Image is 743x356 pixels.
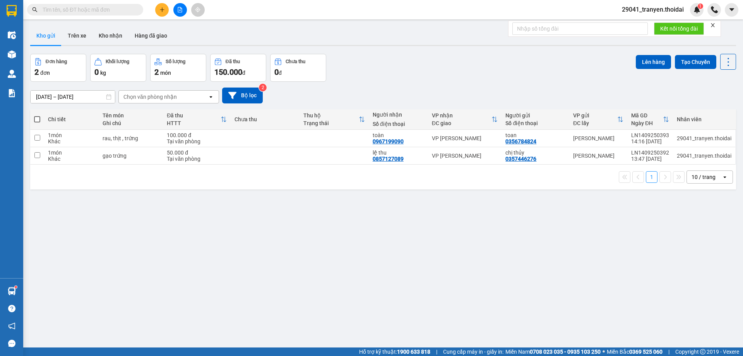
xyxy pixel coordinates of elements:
[700,349,705,354] span: copyright
[373,121,424,127] div: Số điện thoại
[432,120,492,126] div: ĐC giao
[48,150,95,156] div: 1 món
[505,120,565,126] div: Số điện thoại
[62,26,92,45] button: Trên xe
[191,3,205,17] button: aim
[373,150,424,156] div: lệ thu
[711,6,718,13] img: phone-icon
[722,174,728,180] svg: open
[8,31,16,39] img: warehouse-icon
[235,116,296,122] div: Chưa thu
[505,150,565,156] div: chị thủy
[259,84,267,91] sup: 2
[8,287,16,295] img: warehouse-icon
[8,70,16,78] img: warehouse-icon
[34,67,39,77] span: 2
[94,67,99,77] span: 0
[432,135,498,141] div: VP [PERSON_NAME]
[177,7,183,12] span: file-add
[631,150,669,156] div: LN1409250392
[30,54,86,82] button: Đơn hàng2đơn
[631,112,663,119] div: Mã GD
[173,3,187,17] button: file-add
[629,349,663,355] strong: 0369 525 060
[8,50,16,58] img: warehouse-icon
[103,120,159,126] div: Ghi chú
[432,153,498,159] div: VP [PERSON_NAME]
[128,26,173,45] button: Hàng đã giao
[103,112,159,119] div: Tên món
[103,153,159,159] div: gạo trứng
[8,340,15,347] span: message
[631,132,669,138] div: LN1409250393
[242,70,245,76] span: đ
[15,286,17,288] sup: 1
[607,347,663,356] span: Miền Bắc
[710,22,716,28] span: close
[208,94,214,100] svg: open
[103,135,159,141] div: rau, thịt , trứng
[660,24,698,33] span: Kết nối tổng đài
[303,120,359,126] div: Trạng thái
[677,116,731,122] div: Nhân viên
[167,132,226,138] div: 100.000 đ
[573,120,617,126] div: ĐC lấy
[728,6,735,13] span: caret-down
[443,347,503,356] span: Cung cấp máy in - giấy in:
[100,70,106,76] span: kg
[603,350,605,353] span: ⚪️
[32,7,38,12] span: search
[359,347,430,356] span: Hỗ trợ kỹ thuật:
[573,135,623,141] div: [PERSON_NAME]
[505,138,536,144] div: 0356784824
[48,132,95,138] div: 1 món
[154,67,159,77] span: 2
[43,5,134,14] input: Tìm tên, số ĐT hoặc mã đơn
[573,153,623,159] div: [PERSON_NAME]
[631,138,669,144] div: 14:16 [DATE]
[92,26,128,45] button: Kho nhận
[675,55,716,69] button: Tạo Chuyến
[106,59,129,64] div: Khối lượng
[195,7,200,12] span: aim
[654,22,704,35] button: Kết nối tổng đài
[677,153,731,159] div: 29041_tranyen.thoidai
[160,70,171,76] span: món
[286,59,305,64] div: Chưa thu
[569,109,627,130] th: Toggle SortBy
[505,112,565,119] div: Người gửi
[300,109,369,130] th: Toggle SortBy
[8,322,15,330] span: notification
[48,116,95,122] div: Chi tiết
[167,120,220,126] div: HTTT
[226,59,240,64] div: Đã thu
[699,3,702,9] span: 1
[373,138,404,144] div: 0967199090
[8,305,15,312] span: question-circle
[90,54,146,82] button: Khối lượng0kg
[159,7,165,12] span: plus
[397,349,430,355] strong: 1900 633 818
[210,54,266,82] button: Đã thu150.000đ
[646,171,657,183] button: 1
[725,3,738,17] button: caret-down
[693,6,700,13] img: icon-new-feature
[150,54,206,82] button: Số lượng2món
[167,150,226,156] div: 50.000 đ
[167,156,226,162] div: Tại văn phòng
[505,347,601,356] span: Miền Nam
[8,89,16,97] img: solution-icon
[167,112,220,119] div: Đã thu
[616,5,690,14] span: 29041_tranyen.thoidai
[166,59,185,64] div: Số lượng
[270,54,326,82] button: Chưa thu0đ
[636,55,671,69] button: Lên hàng
[505,132,565,138] div: toan
[573,112,617,119] div: VP gửi
[436,347,437,356] span: |
[222,88,263,103] button: Bộ lọc
[692,173,716,181] div: 10 / trang
[123,93,177,101] div: Chọn văn phòng nhận
[512,22,648,35] input: Nhập số tổng đài
[631,120,663,126] div: Ngày ĐH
